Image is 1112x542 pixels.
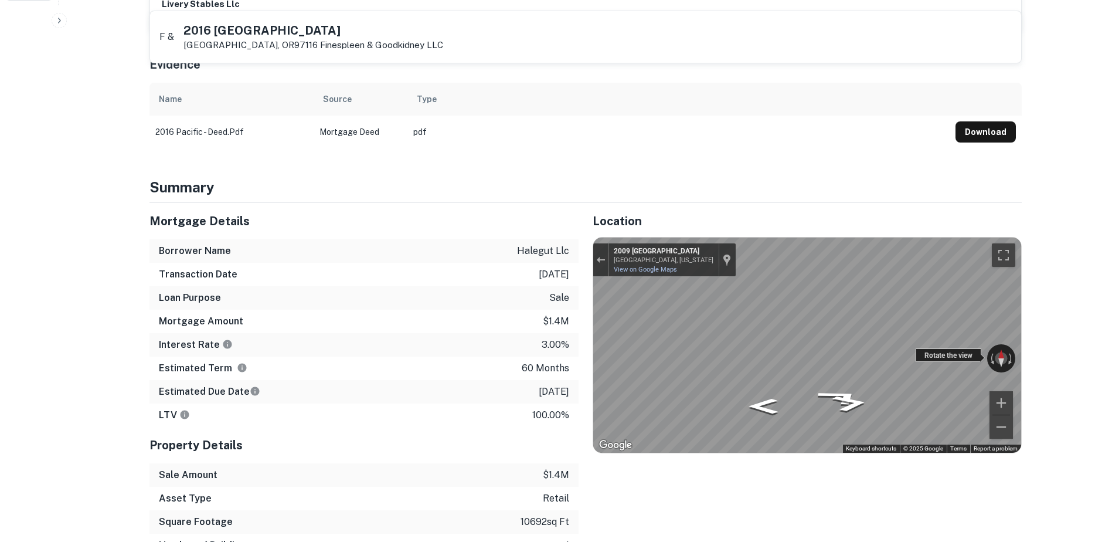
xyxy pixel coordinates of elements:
h5: Mortgage Details [149,212,579,230]
th: Type [407,83,950,116]
button: Download [955,121,1016,143]
p: retail [543,492,569,506]
p: 10692 sq ft [521,515,569,529]
img: Google [596,438,635,453]
button: Keyboard shortcuts [846,445,896,453]
h6: Mortgage Amount [159,314,243,328]
h5: Property Details [149,436,579,454]
p: sale [549,291,569,305]
div: Map [593,238,1021,453]
p: 3.00% [542,338,569,352]
a: Show location on map [723,253,731,266]
button: Zoom in [989,391,1013,415]
h6: Estimated Due Date [159,385,260,399]
h6: Sale Amount [159,468,217,482]
p: [DATE] [539,385,569,399]
span: © 2025 Google [903,445,943,452]
p: $1.4m [543,314,569,328]
h6: Transaction Date [159,267,237,282]
h5: 2016 [GEOGRAPHIC_DATA] [183,25,443,36]
div: 2009 [GEOGRAPHIC_DATA] [614,247,713,256]
td: 2016 pacific - deed.pdf [149,116,314,148]
a: Report a problem [974,445,1018,452]
h6: Square Footage [159,515,233,529]
h4: Summary [149,177,1022,198]
div: scrollable content [149,83,1022,148]
h6: LTV [159,408,190,422]
div: [GEOGRAPHIC_DATA], [US_STATE] [614,256,713,264]
p: F & [159,30,174,44]
div: Name [159,92,182,106]
a: Open this area in Google Maps (opens a new window) [596,438,635,453]
button: Toggle fullscreen view [992,243,1015,267]
button: Rotate counterclockwise [987,344,995,372]
h6: Loan Purpose [159,291,221,305]
path: Go West, OR-8 [736,395,790,418]
button: Rotate clockwise [1007,344,1015,372]
button: Exit the Street View [593,252,608,267]
th: Name [149,83,314,116]
h6: Estimated Term [159,361,247,375]
svg: Estimate is based on a standard schedule for this type of loan. [250,386,260,397]
td: Mortgage Deed [314,116,407,148]
a: View on Google Maps [614,266,677,273]
p: 60 months [522,361,569,375]
path: Go East, OR-8 [817,391,883,416]
a: Terms (opens in new tab) [950,445,967,452]
p: [DATE] [539,267,569,282]
h6: Interest Rate [159,338,233,352]
div: Type [417,92,437,106]
div: Source [323,92,352,106]
p: 100.00% [532,408,569,422]
svg: LTVs displayed on the website are for informational purposes only and may be reported incorrectly... [179,409,190,420]
button: Reset the view [995,344,1007,372]
svg: Term is based on a standard schedule for this type of loan. [237,363,247,373]
h5: Evidence [149,56,200,73]
p: $1.4m [543,468,569,482]
p: halegut llc [517,244,569,258]
button: Zoom out [989,415,1013,439]
th: Source [314,83,407,116]
div: Street View [593,238,1021,453]
p: [GEOGRAPHIC_DATA], OR97116 [183,40,443,50]
div: Rotate the view [916,348,981,362]
td: pdf [407,116,950,148]
iframe: Chat Widget [1053,448,1112,504]
h6: Borrower Name [159,244,231,258]
a: Finespleen & Goodkidney LLC [320,40,443,50]
h5: Location [593,212,1022,230]
svg: The interest rates displayed on the website are for informational purposes only and may be report... [222,339,233,350]
h6: Asset Type [159,492,212,506]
